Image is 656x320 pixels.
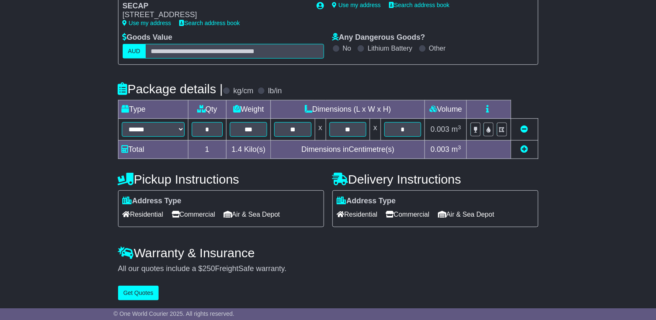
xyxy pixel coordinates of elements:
[268,87,282,96] label: lb/in
[332,2,381,8] a: Use my address
[370,119,381,141] td: x
[118,246,538,260] h4: Warranty & Insurance
[123,20,171,26] a: Use my address
[458,144,461,151] sup: 3
[315,119,326,141] td: x
[118,100,188,119] td: Type
[431,145,450,154] span: 0.003
[343,44,351,52] label: No
[180,20,240,26] a: Search address book
[452,145,461,154] span: m
[203,264,215,273] span: 250
[226,141,271,159] td: Kilo(s)
[452,125,461,133] span: m
[123,2,309,11] div: SECAP
[337,208,378,221] span: Residential
[458,124,461,131] sup: 3
[271,100,425,119] td: Dimensions (L x W x H)
[118,286,159,300] button: Get Quotes
[123,33,172,42] label: Goods Value
[123,44,146,59] label: AUD
[123,208,163,221] span: Residential
[429,44,446,52] label: Other
[172,208,215,221] span: Commercial
[271,141,425,159] td: Dimensions in Centimetre(s)
[118,264,538,274] div: All our quotes include a $ FreightSafe warranty.
[389,2,450,8] a: Search address book
[118,172,324,186] h4: Pickup Instructions
[123,10,309,20] div: [STREET_ADDRESS]
[438,208,494,221] span: Air & Sea Depot
[425,100,467,119] td: Volume
[123,197,182,206] label: Address Type
[368,44,412,52] label: Lithium Battery
[113,310,234,317] span: © One World Courier 2025. All rights reserved.
[224,208,280,221] span: Air & Sea Depot
[226,100,271,119] td: Weight
[337,197,396,206] label: Address Type
[188,141,226,159] td: 1
[118,82,223,96] h4: Package details |
[233,87,253,96] label: kg/cm
[118,141,188,159] td: Total
[332,33,425,42] label: Any Dangerous Goods?
[521,125,528,133] a: Remove this item
[188,100,226,119] td: Qty
[232,145,242,154] span: 1.4
[386,208,430,221] span: Commercial
[521,145,528,154] a: Add new item
[332,172,538,186] h4: Delivery Instructions
[431,125,450,133] span: 0.003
